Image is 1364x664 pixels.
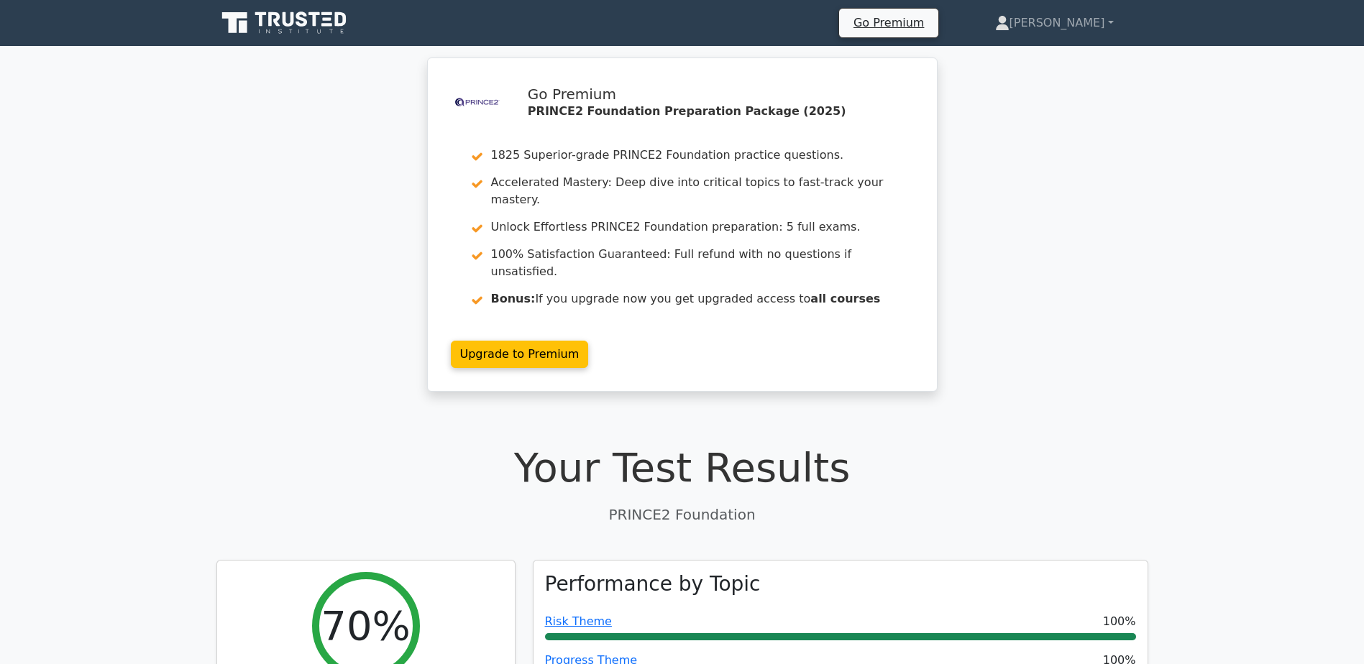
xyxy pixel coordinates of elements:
a: Go Premium [845,13,933,32]
h2: 70% [321,601,410,650]
span: 100% [1103,613,1136,630]
a: Risk Theme [545,614,612,628]
a: [PERSON_NAME] [961,9,1148,37]
h1: Your Test Results [216,443,1148,492]
a: Upgrade to Premium [451,341,589,368]
p: PRINCE2 Foundation [216,504,1148,525]
h3: Performance by Topic [545,572,761,596]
